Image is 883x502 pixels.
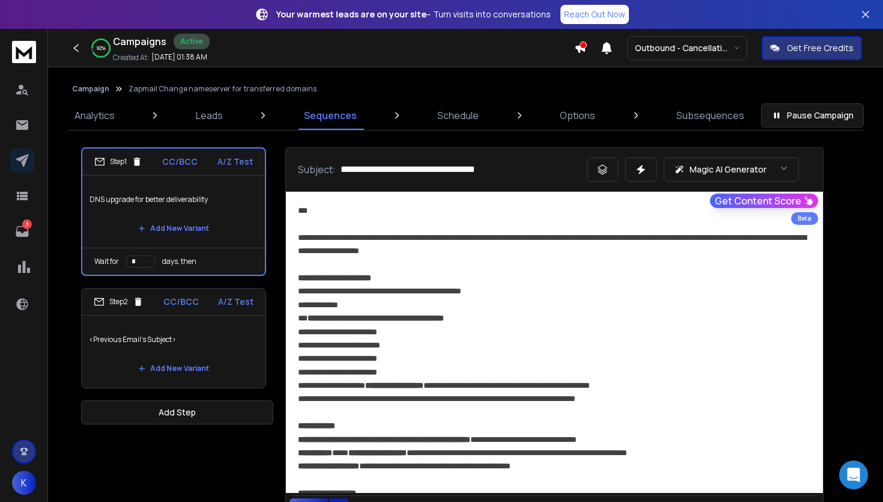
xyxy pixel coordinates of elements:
button: Campaign [72,84,109,94]
p: [DATE] 01:38 AM [151,52,207,62]
div: Open Intercom Messenger [839,461,868,489]
p: Wait for [94,257,119,266]
button: Get Free Credits [762,36,862,60]
p: Options [560,108,595,123]
button: Add New Variant [129,357,219,381]
p: Outbound - Cancellations, Welcome, Onboarding etc [635,42,734,54]
button: Get Content Score [710,194,818,208]
p: Subject: [298,162,336,177]
a: Leads [189,101,230,130]
div: Step 2 [94,296,144,307]
li: Step2CC/BCCA/Z Test<Previous Email's Subject>Add New Variant [81,288,266,388]
p: Analytics [74,108,115,123]
button: Magic AI Generator [664,158,799,182]
p: DNS upgrade for better deliverability [90,183,258,216]
p: Reach Out Now [564,8,625,20]
p: CC/BCC [162,156,198,168]
p: Leads [196,108,223,123]
div: Beta [791,212,818,225]
a: Options [553,101,602,130]
p: CC/BCC [163,296,199,308]
div: Step 1 [94,156,142,167]
p: Created At: [113,53,149,63]
p: 92 % [97,44,106,52]
button: K [12,471,36,495]
a: Sequences [297,101,364,130]
img: logo [12,41,36,63]
p: Zapmail Change nameserver for transferred domains [129,84,317,94]
button: Add New Variant [129,216,219,240]
a: Schedule [430,101,486,130]
p: A/Z Test [218,296,253,308]
p: Get Free Credits [787,42,854,54]
a: Reach Out Now [560,5,629,24]
p: days, then [162,257,196,266]
p: Sequences [304,108,357,123]
p: – Turn visits into conversations [276,8,551,20]
a: Subsequences [669,101,751,130]
h1: Campaigns [113,34,166,49]
a: 3 [10,219,34,243]
strong: Your warmest leads are on your site [276,8,426,20]
button: Add Step [81,400,273,424]
p: Subsequences [676,108,744,123]
p: 3 [22,219,32,229]
p: <Previous Email's Subject> [89,323,258,357]
p: A/Z Test [217,156,253,168]
p: Magic AI Generator [690,164,766,176]
li: Step1CC/BCCA/Z TestDNS upgrade for better deliverabilityAdd New VariantWait fordays, then [81,147,266,276]
a: Analytics [67,101,122,130]
button: Pause Campaign [761,103,864,127]
div: Active [174,34,210,49]
p: Schedule [437,108,479,123]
